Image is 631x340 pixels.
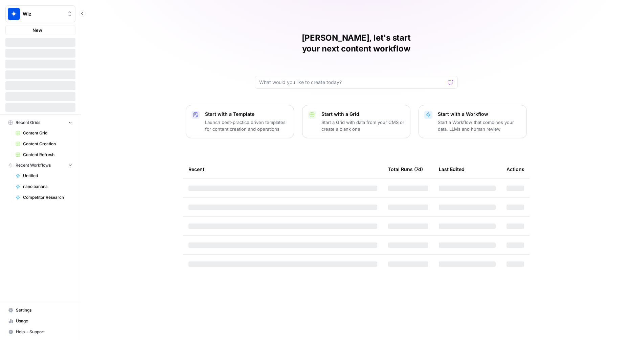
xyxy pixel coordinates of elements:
[23,130,72,136] span: Content Grid
[205,119,288,132] p: Launch best-practice driven templates for content creation and operations
[419,105,527,138] button: Start with a WorkflowStart a Workflow that combines your data, LLMs and human review
[186,105,294,138] button: Start with a TemplateLaunch best-practice driven templates for content creation and operations
[16,120,40,126] span: Recent Grids
[5,25,75,35] button: New
[5,160,75,170] button: Recent Workflows
[388,160,423,178] div: Total Runs (7d)
[23,194,72,200] span: Competitor Research
[255,33,458,54] h1: [PERSON_NAME], let's start your next content workflow
[302,105,410,138] button: Start with a GridStart a Grid with data from your CMS or create a blank one
[439,160,465,178] div: Last Edited
[188,160,377,178] div: Recent
[8,8,20,20] img: Wiz Logo
[23,10,64,17] span: Wiz
[16,162,51,168] span: Recent Workflows
[13,149,75,160] a: Content Refresh
[16,318,72,324] span: Usage
[5,118,75,128] button: Recent Grids
[5,305,75,316] a: Settings
[13,181,75,192] a: nano banana
[23,141,72,147] span: Content Creation
[16,329,72,335] span: Help + Support
[13,128,75,139] a: Content Grid
[13,192,75,203] a: Competitor Research
[5,326,75,337] button: Help + Support
[321,119,405,132] p: Start a Grid with data from your CMS or create a blank one
[438,111,521,118] p: Start with a Workflow
[13,139,75,149] a: Content Creation
[32,27,42,34] span: New
[438,119,521,132] p: Start a Workflow that combines your data, LLMs and human review
[5,316,75,326] a: Usage
[23,184,72,190] span: nano banana
[23,152,72,158] span: Content Refresh
[259,79,445,86] input: What would you like to create today?
[506,160,524,178] div: Actions
[205,111,288,118] p: Start with a Template
[16,307,72,313] span: Settings
[23,173,72,179] span: Untitled
[5,5,75,22] button: Workspace: Wiz
[13,170,75,181] a: Untitled
[321,111,405,118] p: Start with a Grid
